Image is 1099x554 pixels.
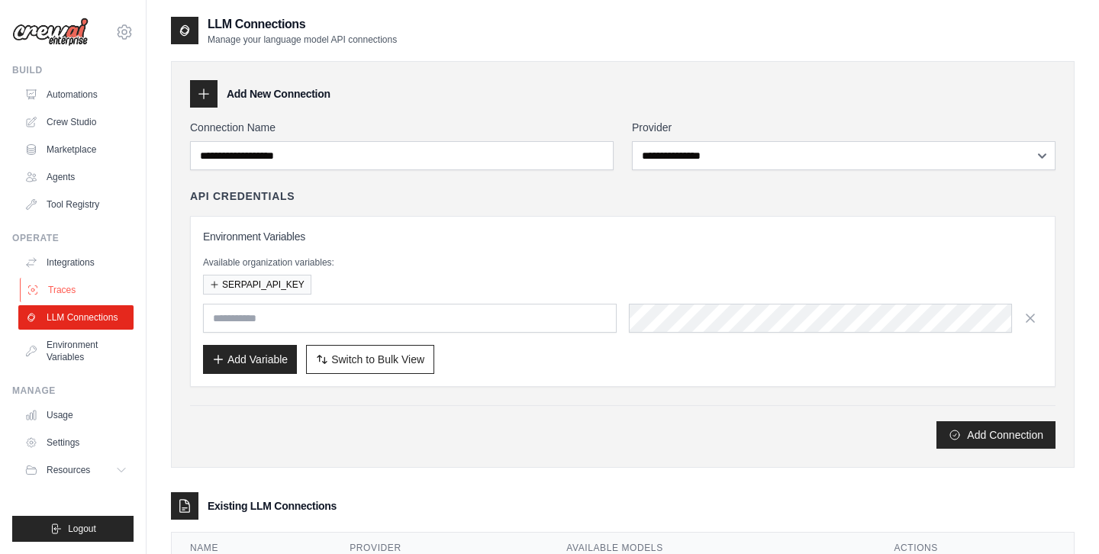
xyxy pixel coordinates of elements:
[190,188,295,204] h4: API Credentials
[12,516,134,542] button: Logout
[208,498,337,514] h3: Existing LLM Connections
[203,229,1043,244] h3: Environment Variables
[331,352,424,367] span: Switch to Bulk View
[190,120,614,135] label: Connection Name
[12,18,89,47] img: Logo
[18,430,134,455] a: Settings
[18,403,134,427] a: Usage
[18,458,134,482] button: Resources
[68,523,96,535] span: Logout
[12,64,134,76] div: Build
[18,82,134,107] a: Automations
[18,137,134,162] a: Marketplace
[18,165,134,189] a: Agents
[18,305,134,330] a: LLM Connections
[208,15,397,34] h2: LLM Connections
[208,34,397,46] p: Manage your language model API connections
[20,278,135,302] a: Traces
[203,275,311,295] button: SERPAPI_API_KEY
[47,464,90,476] span: Resources
[18,250,134,275] a: Integrations
[203,256,1043,269] p: Available organization variables:
[12,232,134,244] div: Operate
[306,345,434,374] button: Switch to Bulk View
[18,333,134,369] a: Environment Variables
[936,421,1055,449] button: Add Connection
[12,385,134,397] div: Manage
[227,86,330,101] h3: Add New Connection
[203,345,297,374] button: Add Variable
[18,192,134,217] a: Tool Registry
[18,110,134,134] a: Crew Studio
[632,120,1055,135] label: Provider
